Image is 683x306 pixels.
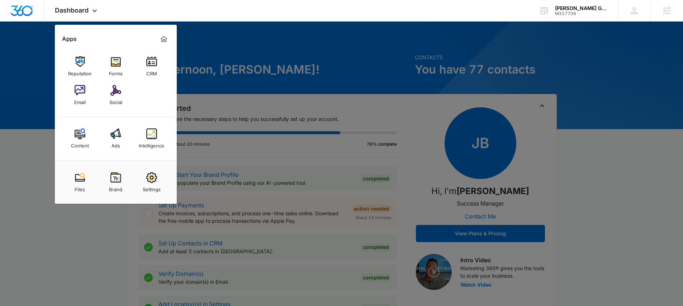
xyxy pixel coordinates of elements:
[55,6,89,14] span: Dashboard
[66,81,94,109] a: Email
[109,183,122,192] div: Brand
[158,33,170,45] a: Marketing 360® Dashboard
[66,53,94,80] a: Reputation
[555,5,607,11] div: account name
[74,96,86,105] div: Email
[66,169,94,196] a: Files
[102,125,129,152] a: Ads
[138,169,165,196] a: Settings
[102,53,129,80] a: Forms
[139,139,164,149] div: Intelligence
[68,67,92,76] div: Reputation
[146,67,157,76] div: CRM
[71,139,89,149] div: Content
[75,183,85,192] div: Files
[555,11,607,16] div: account id
[112,139,120,149] div: Ads
[102,81,129,109] a: Social
[143,183,161,192] div: Settings
[66,125,94,152] a: Content
[109,96,122,105] div: Social
[138,53,165,80] a: CRM
[102,169,129,196] a: Brand
[62,36,77,42] h2: Apps
[109,67,123,76] div: Forms
[138,125,165,152] a: Intelligence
